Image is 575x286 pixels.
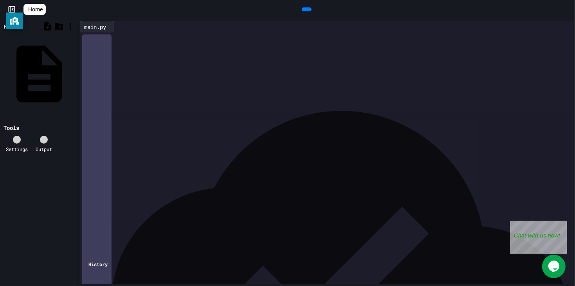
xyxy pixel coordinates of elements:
[6,146,28,153] div: Settings
[4,124,19,132] div: Tools
[23,4,46,15] a: Home
[542,255,567,278] iframe: chat widget
[4,22,19,31] div: Files
[80,23,110,31] div: main.py
[28,5,43,13] span: Home
[6,13,23,29] button: privacy banner
[80,21,114,32] div: main.py
[36,146,52,153] div: Output
[510,221,567,254] iframe: chat widget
